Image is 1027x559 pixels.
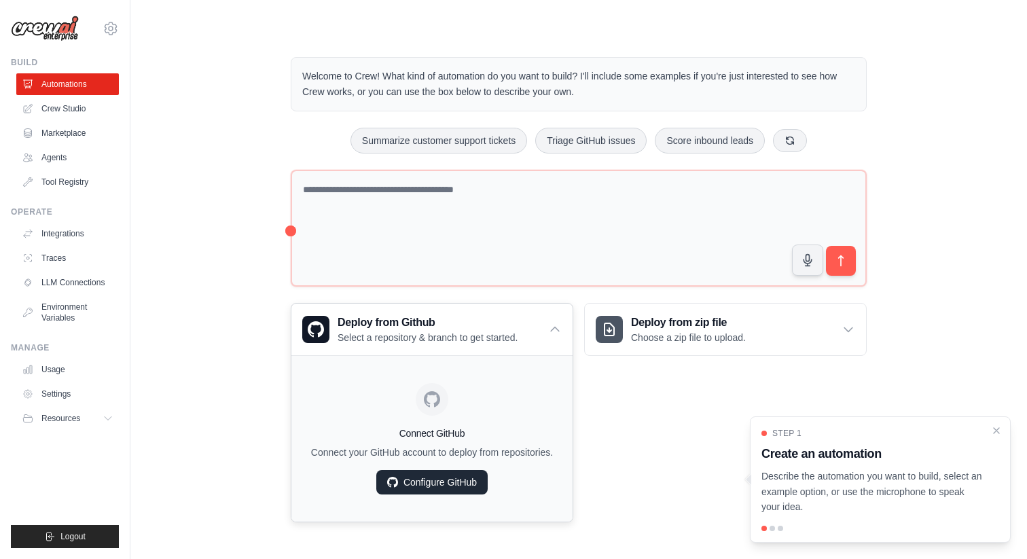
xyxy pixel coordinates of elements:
a: Automations [16,73,119,95]
span: Resources [41,413,80,424]
button: Score inbound leads [655,128,765,154]
a: Settings [16,383,119,405]
div: Manage [11,342,119,353]
h3: Create an automation [761,444,983,463]
p: Select a repository & branch to get started. [338,331,518,344]
button: Close walkthrough [991,425,1002,436]
div: Build [11,57,119,68]
button: Summarize customer support tickets [350,128,527,154]
span: Step 1 [772,428,801,439]
p: Welcome to Crew! What kind of automation do you want to build? I'll include some examples if you'... [302,69,855,100]
p: Connect your GitHub account to deploy from repositories. [302,446,562,459]
a: Environment Variables [16,296,119,329]
p: Choose a zip file to upload. [631,331,746,344]
a: Configure GitHub [376,470,488,494]
a: Marketplace [16,122,119,144]
h4: Connect GitHub [302,427,562,440]
img: Logo [11,16,79,41]
a: Crew Studio [16,98,119,120]
a: LLM Connections [16,272,119,293]
iframe: Chat Widget [959,494,1027,559]
span: Logout [60,531,86,542]
p: Describe the automation you want to build, select an example option, or use the microphone to spe... [761,469,983,515]
a: Usage [16,359,119,380]
button: Triage GitHub issues [535,128,647,154]
a: Tool Registry [16,171,119,193]
a: Agents [16,147,119,168]
h3: Deploy from zip file [631,314,746,331]
button: Resources [16,408,119,429]
button: Logout [11,525,119,548]
h3: Deploy from Github [338,314,518,331]
div: Operate [11,206,119,217]
a: Integrations [16,223,119,245]
a: Traces [16,247,119,269]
